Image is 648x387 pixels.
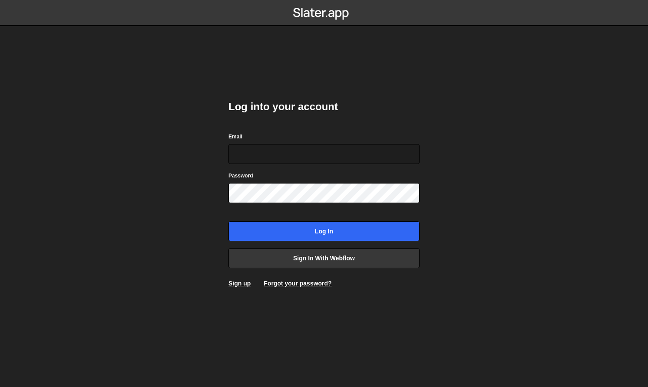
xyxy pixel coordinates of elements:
[228,248,420,268] a: Sign in with Webflow
[264,280,331,287] a: Forgot your password?
[228,100,420,114] h2: Log into your account
[228,280,251,287] a: Sign up
[228,221,420,241] input: Log in
[228,132,242,141] label: Email
[228,171,253,180] label: Password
